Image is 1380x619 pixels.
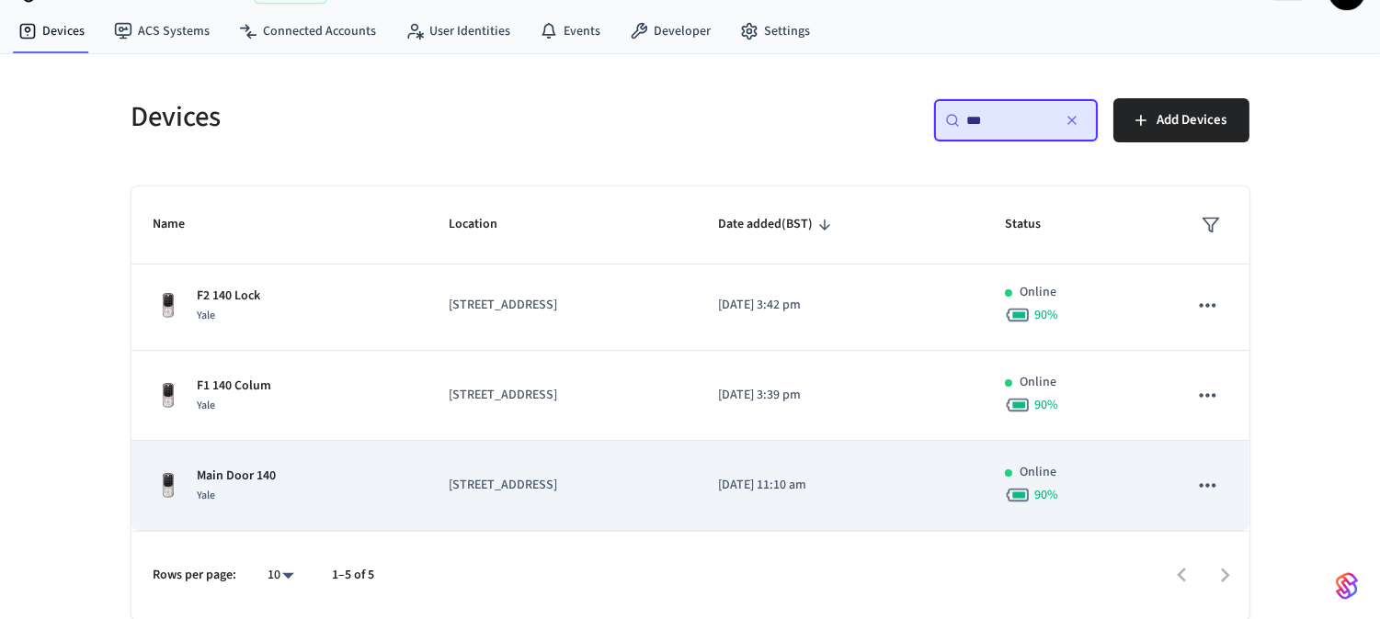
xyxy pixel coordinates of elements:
span: Yale [198,398,216,413]
p: [DATE] 11:10 am [718,476,961,495]
a: Connected Accounts [224,15,391,48]
p: [STREET_ADDRESS] [449,296,674,315]
h5: Devices [131,98,679,136]
span: Yale [198,488,216,503]
a: Events [525,15,615,48]
span: Yale [198,308,216,323]
p: 1–5 of 5 [333,566,375,585]
span: 90 % [1034,396,1058,414]
button: Add Devices [1113,98,1249,142]
img: Yale Assure Touchscreen Wifi Smart Lock, Satin Nickel, Front [154,381,183,411]
span: Name [154,210,210,239]
a: Developer [615,15,725,48]
p: Main Door 140 [198,467,277,486]
p: [STREET_ADDRESS] [449,386,674,405]
img: Yale Assure Touchscreen Wifi Smart Lock, Satin Nickel, Front [154,471,183,501]
span: 90 % [1034,306,1058,324]
div: 10 [259,562,303,589]
span: Status [1005,210,1065,239]
p: Rows per page: [154,566,237,585]
p: F1 140 Colum [198,377,272,396]
img: SeamLogoGradient.69752ec5.svg [1336,571,1358,601]
a: User Identities [391,15,525,48]
span: Date added(BST) [718,210,837,239]
span: 90 % [1034,486,1058,504]
img: Yale Assure Touchscreen Wifi Smart Lock, Satin Nickel, Front [154,291,183,321]
p: [STREET_ADDRESS] [449,476,674,495]
span: Location [449,210,521,239]
p: Online [1020,463,1056,482]
a: ACS Systems [99,15,224,48]
a: Devices [4,15,99,48]
table: sticky table [131,3,1249,531]
p: Online [1020,283,1056,302]
p: Online [1020,373,1056,392]
p: [DATE] 3:42 pm [718,296,961,315]
p: F2 140 Lock [198,287,261,306]
a: Settings [725,15,825,48]
p: [DATE] 3:39 pm [718,386,961,405]
span: Add Devices [1158,108,1227,132]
